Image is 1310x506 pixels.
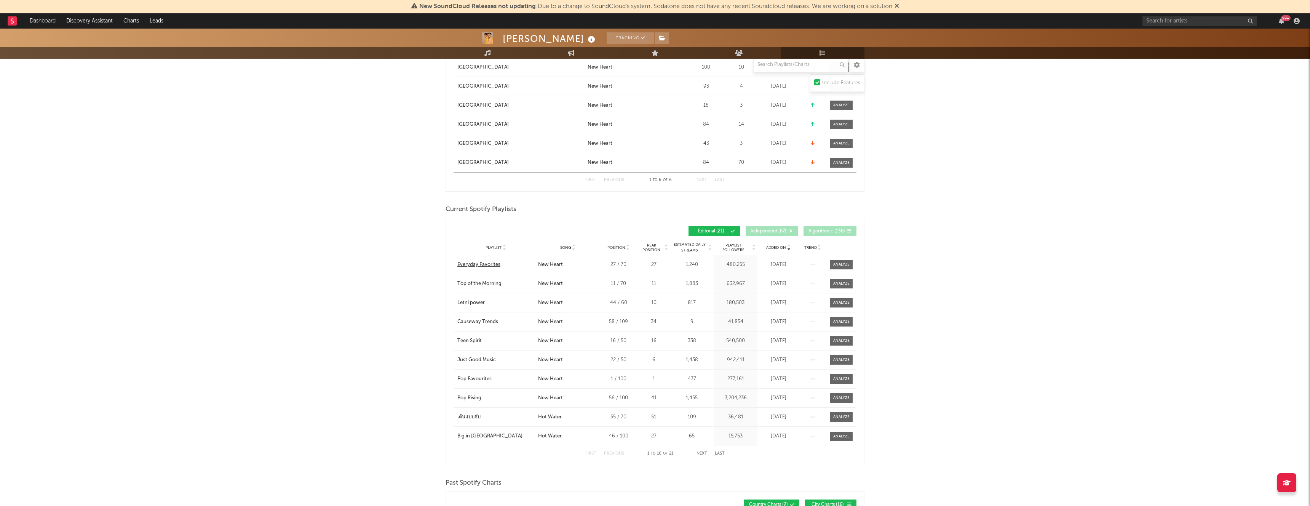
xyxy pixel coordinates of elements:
[759,83,797,90] div: [DATE]
[419,3,536,10] span: New SoundCloud Releases not updating
[457,375,534,383] a: Pop Favourites
[804,245,817,250] span: Trend
[457,413,534,421] a: เต้นแบบสับ
[727,159,756,167] div: 70
[1279,18,1284,24] button: 99+
[457,140,509,147] div: [GEOGRAPHIC_DATA]
[697,178,707,182] button: Next
[759,394,797,402] div: [DATE]
[457,102,509,109] div: [GEOGRAPHIC_DATA]
[639,394,668,402] div: 41
[601,413,636,421] div: 55 / 70
[457,394,534,402] a: Pop Rising
[895,3,899,10] span: Dismiss
[759,318,797,326] div: [DATE]
[639,449,681,458] div: 1 10 21
[693,229,728,234] span: Editorial ( 21 )
[808,229,845,234] span: Algorithmic ( 136 )
[753,57,848,72] input: Search Playlists/Charts
[588,121,685,128] a: New Heart
[672,318,712,326] div: 9
[672,242,707,253] span: Estimated Daily Streams
[457,432,522,440] div: Big in [GEOGRAPHIC_DATA]
[766,245,786,250] span: Added On
[639,243,663,252] span: Peak Position
[727,121,756,128] div: 14
[588,64,685,71] a: New Heart
[639,299,668,307] div: 10
[538,394,563,402] div: New Heart
[585,452,596,456] button: First
[759,280,797,288] div: [DATE]
[601,280,636,288] div: 11 / 70
[759,140,797,147] div: [DATE]
[457,64,509,71] div: [GEOGRAPHIC_DATA]
[716,299,756,307] div: 180,503
[716,413,756,421] div: 36,481
[601,432,636,440] div: 46 / 100
[588,83,685,90] a: New Heart
[639,337,668,345] div: 16
[446,479,502,488] span: Past Spotify Charts
[457,375,492,383] div: Pop Favourites
[639,280,668,288] div: 11
[716,432,756,440] div: 15,753
[716,394,756,402] div: 3,204,236
[538,280,563,288] div: New Heart
[716,280,756,288] div: 632,967
[560,245,571,250] span: Song
[653,178,657,182] span: to
[24,13,61,29] a: Dashboard
[457,261,534,269] a: Everyday Favorites
[538,413,562,421] div: Hot Water
[457,159,509,167] div: [GEOGRAPHIC_DATA]
[503,32,597,45] div: [PERSON_NAME]
[759,159,797,167] div: [DATE]
[689,121,723,128] div: 84
[639,356,668,364] div: 6
[601,299,636,307] div: 44 / 60
[457,394,481,402] div: Pop Rising
[697,452,707,456] button: Next
[689,102,723,109] div: 18
[1281,15,1291,21] div: 99 +
[538,375,563,383] div: New Heart
[538,261,563,269] div: New Heart
[727,64,756,71] div: 10
[457,356,496,364] div: Just Good Music
[639,261,668,269] div: 27
[759,299,797,307] div: [DATE]
[538,299,563,307] div: New Heart
[457,121,584,128] a: [GEOGRAPHIC_DATA]
[457,318,534,326] a: Causeway Trends
[639,176,681,185] div: 1 6 6
[759,432,797,440] div: [DATE]
[457,64,584,71] a: [GEOGRAPHIC_DATA]
[715,178,725,182] button: Last
[457,102,584,109] a: [GEOGRAPHIC_DATA]
[672,394,712,402] div: 1,455
[727,83,756,90] div: 4
[588,121,612,128] div: New Heart
[457,299,534,307] a: Letni power
[457,337,482,345] div: Teen Spirit
[588,102,685,109] a: New Heart
[457,121,509,128] div: [GEOGRAPHIC_DATA]
[604,452,624,456] button: Previous
[118,13,144,29] a: Charts
[672,280,712,288] div: 1,883
[601,261,636,269] div: 27 / 70
[446,205,516,214] span: Current Spotify Playlists
[457,83,509,90] div: [GEOGRAPHIC_DATA]
[716,375,756,383] div: 277,161
[759,121,797,128] div: [DATE]
[601,394,636,402] div: 56 / 100
[486,245,502,250] span: Playlist
[759,413,797,421] div: [DATE]
[663,452,668,455] span: of
[588,140,685,147] a: New Heart
[538,356,563,364] div: New Heart
[457,280,534,288] a: Top of the Morning
[144,13,169,29] a: Leads
[639,375,668,383] div: 1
